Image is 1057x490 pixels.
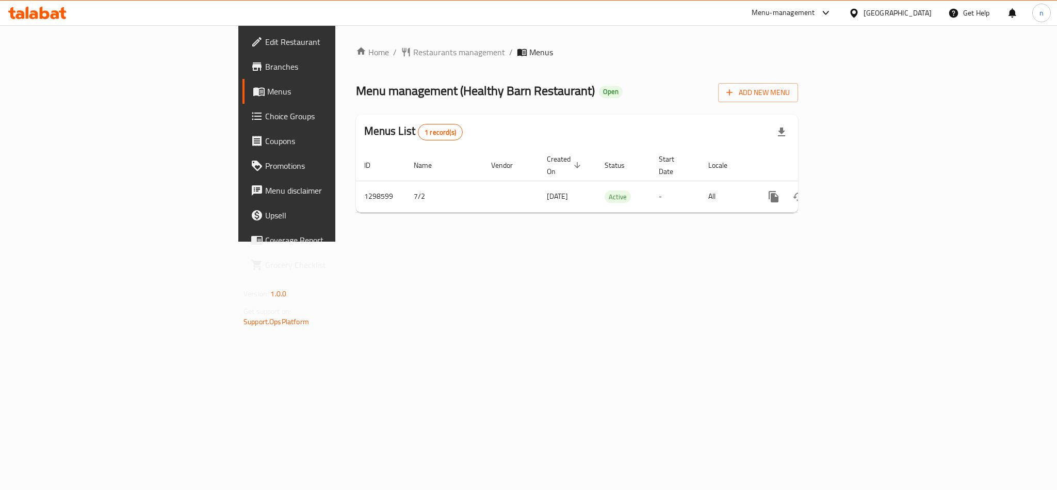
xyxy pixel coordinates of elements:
a: Choice Groups [242,104,415,129]
span: ID [364,159,384,171]
a: Promotions [242,153,415,178]
span: Active [605,191,631,203]
h2: Menus List [364,123,463,140]
span: Coverage Report [265,234,406,246]
div: Total records count [418,124,463,140]
a: Branches [242,54,415,79]
a: Menus [242,79,415,104]
span: Name [414,159,445,171]
span: Branches [265,60,406,73]
a: Support.OpsPlatform [243,315,309,328]
span: Menu disclaimer [265,184,406,197]
button: Change Status [786,184,811,209]
span: n [1039,7,1044,19]
span: 1 record(s) [418,128,462,137]
a: Restaurants management [401,46,505,58]
a: Grocery Checklist [242,252,415,277]
span: Status [605,159,638,171]
button: more [761,184,786,209]
nav: breadcrumb [356,46,798,58]
span: Promotions [265,160,406,172]
span: Restaurants management [413,46,505,58]
span: Version: [243,287,269,301]
span: Start Date [659,153,688,178]
span: Grocery Checklist [265,259,406,271]
div: [GEOGRAPHIC_DATA] [864,7,932,19]
span: Menus [267,85,406,98]
a: Edit Restaurant [242,29,415,54]
td: 7/2 [405,181,483,212]
th: Actions [753,150,869,181]
span: Add New Menu [726,86,790,99]
a: Coverage Report [242,228,415,252]
span: Locale [708,159,741,171]
span: [DATE] [547,189,568,203]
span: Menu management ( Healthy Barn Restaurant ) [356,79,595,102]
span: Choice Groups [265,110,406,122]
span: Coupons [265,135,406,147]
span: Vendor [491,159,526,171]
span: Get support on: [243,305,291,318]
span: Created On [547,153,584,178]
a: Coupons [242,129,415,153]
span: Menus [529,46,553,58]
div: Menu-management [752,7,815,19]
a: Upsell [242,203,415,228]
span: Open [599,87,623,96]
div: Export file [769,120,794,145]
div: Active [605,191,631,203]
span: Edit Restaurant [265,36,406,48]
td: - [651,181,700,212]
button: Add New Menu [718,83,798,102]
span: 1.0.0 [270,287,286,301]
table: enhanced table [356,150,869,213]
span: Upsell [265,209,406,222]
li: / [509,46,513,58]
td: All [700,181,753,212]
div: Open [599,86,623,98]
a: Menu disclaimer [242,178,415,203]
